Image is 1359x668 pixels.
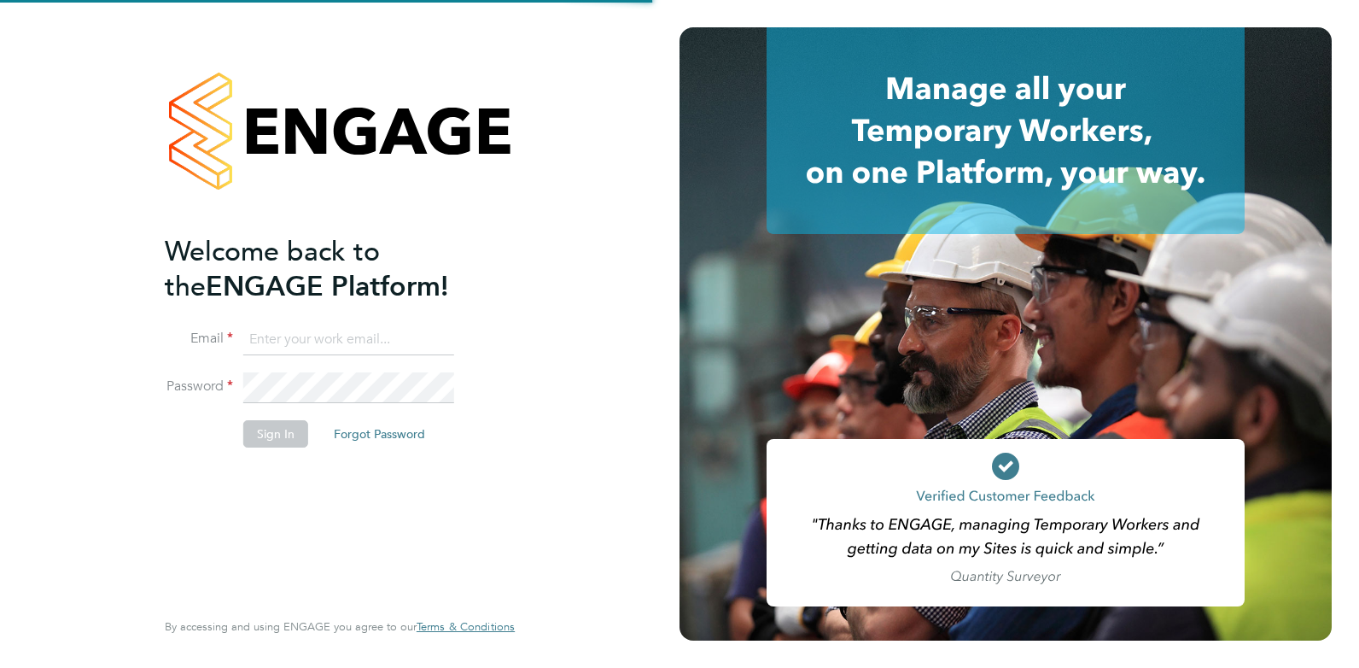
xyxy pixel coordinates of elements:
h2: ENGAGE Platform! [165,234,498,304]
span: Welcome back to the [165,235,380,303]
span: Terms & Conditions [417,619,515,634]
label: Email [165,330,233,348]
label: Password [165,378,233,396]
button: Sign In [243,420,308,448]
input: Enter your work email... [243,325,454,355]
button: Forgot Password [320,420,439,448]
span: By accessing and using ENGAGE you agree to our [165,619,515,634]
a: Terms & Conditions [417,620,515,634]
